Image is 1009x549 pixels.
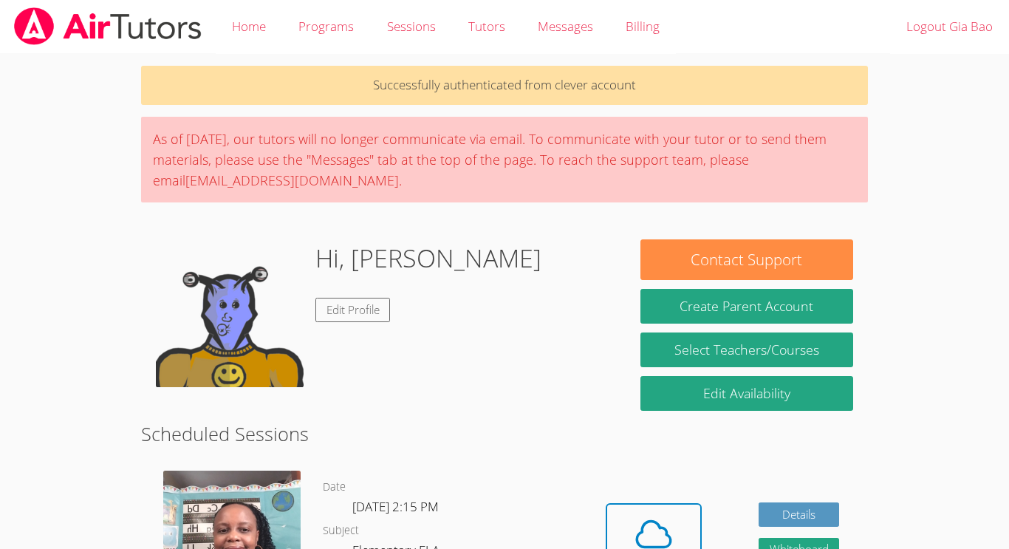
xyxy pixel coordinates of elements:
[640,376,853,411] a: Edit Availability
[640,333,853,367] a: Select Teachers/Courses
[141,66,868,105] p: Successfully authenticated from clever account
[141,420,868,448] h2: Scheduled Sessions
[315,298,391,322] a: Edit Profile
[640,289,853,324] button: Create Parent Account
[352,498,439,515] span: [DATE] 2:15 PM
[323,478,346,497] dt: Date
[156,239,304,387] img: default.png
[640,239,853,280] button: Contact Support
[538,18,593,35] span: Messages
[141,117,868,202] div: As of [DATE], our tutors will no longer communicate via email. To communicate with your tutor or ...
[13,7,203,45] img: airtutors_banner-c4298cdbf04f3fff15de1276eac7730deb9818008684d7c2e4769d2f7ddbe033.png
[759,502,840,527] a: Details
[323,522,359,540] dt: Subject
[315,239,541,277] h1: Hi, [PERSON_NAME]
